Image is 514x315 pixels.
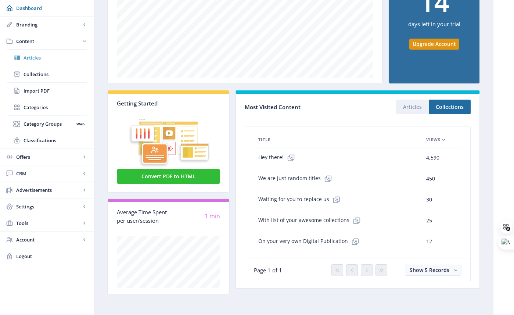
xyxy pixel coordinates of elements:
span: Offers [16,153,81,161]
span: Views [426,135,441,144]
a: Import PDF [7,83,87,99]
span: Classifications [24,137,87,144]
span: Branding [16,21,81,28]
div: 1 min [169,212,220,221]
span: Show 5 Records [410,266,449,273]
span: Category Groups [24,120,74,128]
span: Content [16,37,81,45]
a: Category GroupsWeb [7,116,87,132]
span: CRM [16,170,81,177]
span: Import PDF [24,87,87,94]
span: Tools [16,219,81,227]
span: Logout [16,253,88,260]
span: With list of your awesome collections [258,213,364,228]
span: Advertisements [16,186,81,194]
div: Average Time Spent per user/session [117,208,169,225]
span: Articles [24,54,87,61]
nb-badge: Web [74,120,87,128]
span: 4,590 [426,153,439,162]
span: Settings [16,203,81,210]
span: We are just random titles [258,171,335,186]
span: 25 [426,216,432,225]
span: 12 [426,237,432,246]
a: Collections [7,66,87,82]
span: Title [258,135,270,144]
span: Hey there! [258,150,298,165]
span: Collections [24,71,87,78]
span: Categories [24,104,87,111]
button: Convert PDF to HTML [117,169,220,184]
span: 30 [426,195,432,204]
button: Show 5 Records [405,265,461,276]
a: Categories [7,99,87,115]
img: graphic [117,107,220,168]
a: Classifications [7,132,87,148]
button: Collections [429,100,471,114]
div: days left in your trial [408,15,460,39]
button: Articles [396,100,429,114]
div: Most Visited Content [245,101,357,113]
span: Account [16,236,81,243]
button: Upgrade Account [409,39,459,50]
span: 450 [426,174,435,183]
span: Page 1 of 1 [254,266,282,274]
a: Articles [7,50,87,66]
div: Getting Started [117,100,220,107]
span: Waiting for you to replace us [258,192,344,207]
span: On your very own Digital Publication [258,234,363,249]
span: Dashboard [16,4,88,12]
